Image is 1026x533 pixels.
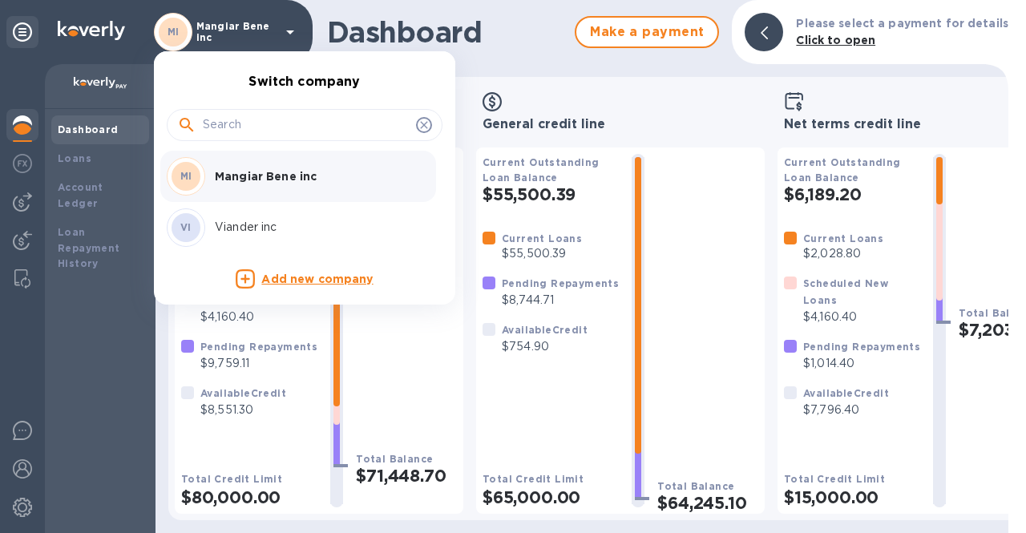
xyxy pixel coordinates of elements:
[203,113,410,137] input: Search
[261,271,373,289] p: Add new company
[215,219,417,236] p: Viander inc
[215,168,417,184] p: Mangiar Bene inc
[180,170,192,182] b: MI
[180,221,192,233] b: VI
